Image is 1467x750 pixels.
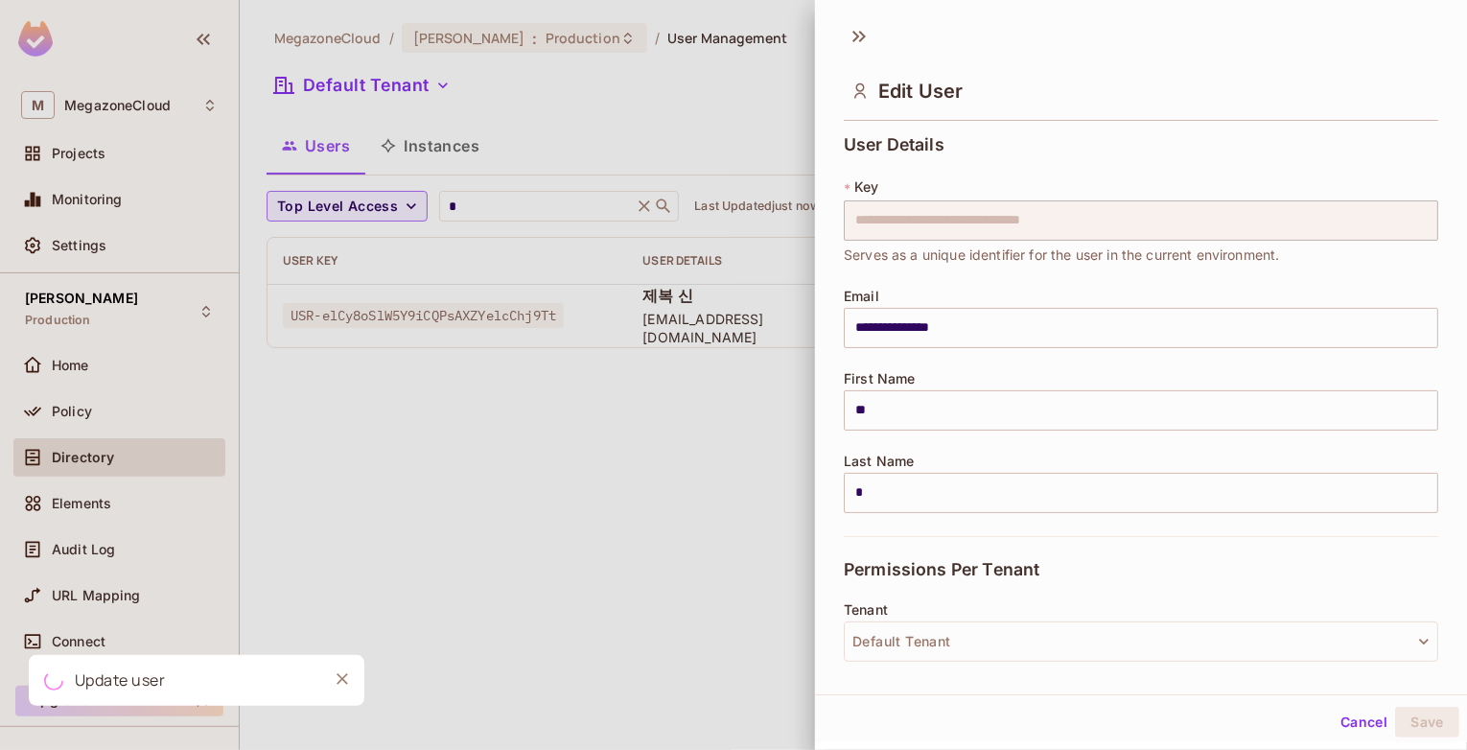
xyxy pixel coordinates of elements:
[844,560,1039,579] span: Permissions Per Tenant
[328,665,357,693] button: Close
[844,454,914,469] span: Last Name
[844,602,888,618] span: Tenant
[844,289,879,304] span: Email
[844,245,1280,266] span: Serves as a unique identifier for the user in the current environment.
[75,668,166,692] div: Update user
[1395,707,1459,738] button: Save
[1333,707,1395,738] button: Cancel
[844,135,944,154] span: User Details
[844,621,1438,662] button: Default Tenant
[854,179,878,195] span: Key
[844,371,916,387] span: First Name
[878,80,963,103] span: Edit User
[844,666,1177,687] span: Select a tenant you want to associate this user with.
